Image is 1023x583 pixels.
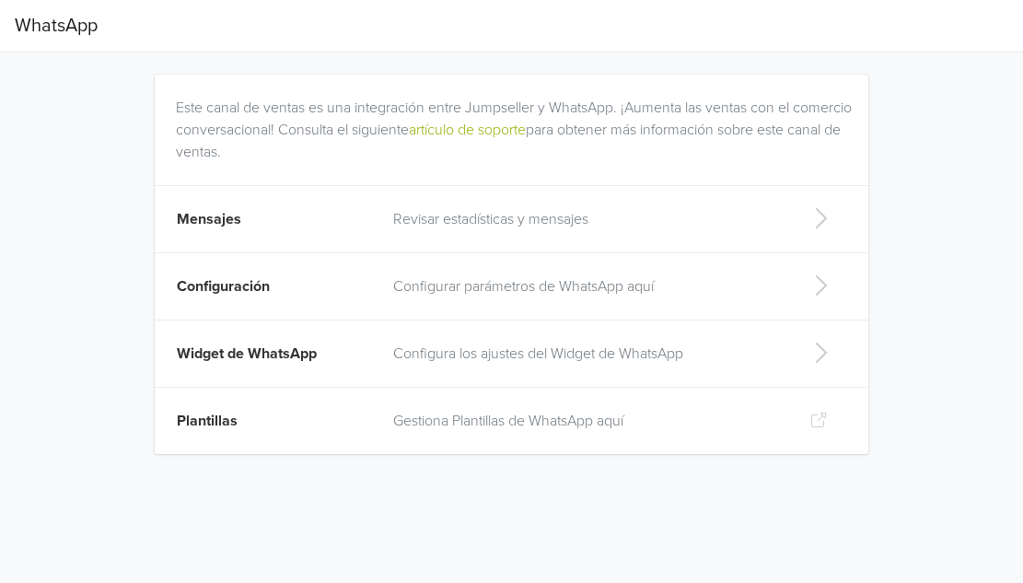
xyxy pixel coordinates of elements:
[15,7,98,44] span: WhatsApp
[393,208,781,230] p: Revisar estadísticas y mensajes
[177,277,270,296] span: Configuración
[409,121,526,139] a: artículo de soporte
[393,343,781,365] p: Configura los ajustes del Widget de WhatsApp
[393,275,781,297] p: Configurar parámetros de WhatsApp aquí
[176,75,854,163] div: Este canal de ventas es una integración entre Jumpseller y WhatsApp. ¡Aumenta las ventas con el c...
[177,412,238,430] span: Plantillas
[177,344,317,363] span: Widget de WhatsApp
[177,210,241,228] span: Mensajes
[393,410,781,432] p: Gestiona Plantillas de WhatsApp aquí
